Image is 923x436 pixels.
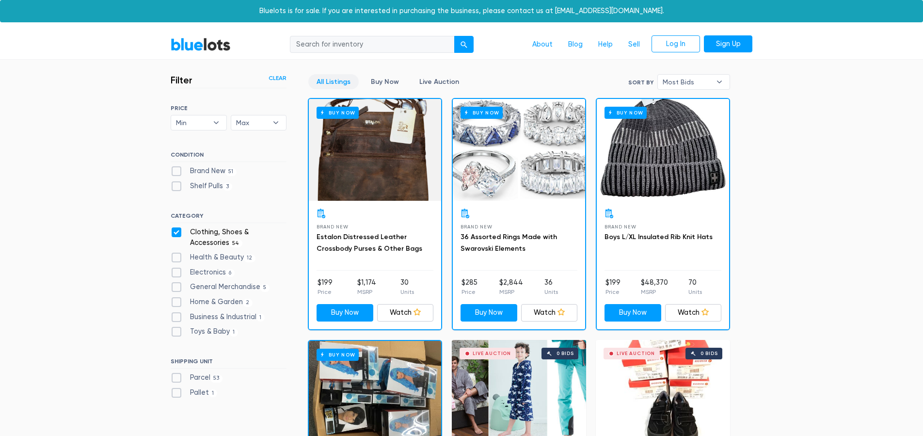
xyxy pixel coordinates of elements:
p: Price [318,288,333,296]
a: Buy Now [309,99,441,201]
label: Toys & Baby [171,326,238,337]
a: Buy Now [597,99,729,201]
li: $199 [605,277,621,297]
label: General Merchandise [171,282,270,292]
span: 1 [209,389,217,397]
span: 1 [256,314,265,322]
span: Brand New [317,224,348,229]
li: 36 [544,277,558,297]
span: Most Bids [663,75,711,89]
span: 51 [225,168,237,176]
span: 54 [229,240,242,247]
p: MSRP [499,288,523,296]
p: Units [400,288,414,296]
li: 30 [400,277,414,297]
a: Buy Now [363,74,407,89]
a: Buy Now [317,304,373,322]
label: Parcel [171,372,223,383]
input: Search for inventory [290,36,455,53]
a: Sign Up [704,35,752,53]
label: Home & Garden [171,297,253,307]
div: Live Auction [617,351,655,356]
span: 2 [243,299,253,307]
a: Estalon Distressed Leather Crossbody Purses & Other Bags [317,233,422,253]
h6: SHIPPING UNIT [171,358,286,369]
p: MSRP [357,288,376,296]
span: Min [176,115,208,130]
label: Business & Industrial [171,312,265,323]
a: Live Auction [411,74,467,89]
div: 0 bids [700,351,718,356]
b: ▾ [709,75,730,89]
a: All Listings [308,74,359,89]
a: BlueLots [171,37,231,51]
span: 6 [226,269,235,277]
a: Buy Now [453,99,585,201]
label: Clothing, Shoes & Accessories [171,227,286,248]
a: Help [590,35,621,54]
p: Units [688,288,702,296]
p: MSRP [641,288,668,296]
span: Brand New [605,224,636,229]
div: Live Auction [473,351,511,356]
b: ▾ [266,115,286,130]
label: Sort By [628,78,653,87]
a: Watch [377,304,434,322]
span: 5 [260,284,270,292]
a: Watch [521,304,578,322]
a: Blog [560,35,590,54]
label: Shelf Pulls [171,181,232,192]
h6: Buy Now [461,107,503,119]
h3: Filter [171,74,192,86]
a: 36 Assorted Rings Made with Swarovski Elements [461,233,557,253]
div: 0 bids [557,351,574,356]
a: Boys L/XL Insulated Rib Knit Hats [605,233,713,241]
li: $1,174 [357,277,376,297]
h6: Buy Now [605,107,647,119]
span: Max [236,115,268,130]
span: 1 [230,329,238,337]
label: Pallet [171,388,217,398]
a: About [525,35,560,54]
p: Price [605,288,621,296]
span: 12 [244,255,255,262]
li: $199 [318,277,333,297]
h6: PRICE [171,105,286,112]
h6: Buy Now [317,349,359,361]
h6: Buy Now [317,107,359,119]
a: Watch [665,304,722,322]
span: Brand New [461,224,492,229]
span: 53 [210,375,223,383]
p: Price [461,288,477,296]
a: Log In [652,35,700,53]
b: ▾ [206,115,226,130]
a: Buy Now [605,304,661,322]
span: 3 [223,183,232,191]
h6: CATEGORY [171,212,286,223]
li: 70 [688,277,702,297]
label: Health & Beauty [171,252,255,263]
label: Brand New [171,166,237,177]
p: Units [544,288,558,296]
a: Buy Now [461,304,517,322]
li: $2,844 [499,277,523,297]
label: Electronics [171,267,235,278]
li: $48,370 [641,277,668,297]
a: Sell [621,35,648,54]
h6: CONDITION [171,151,286,162]
li: $285 [461,277,477,297]
a: Clear [269,74,286,82]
